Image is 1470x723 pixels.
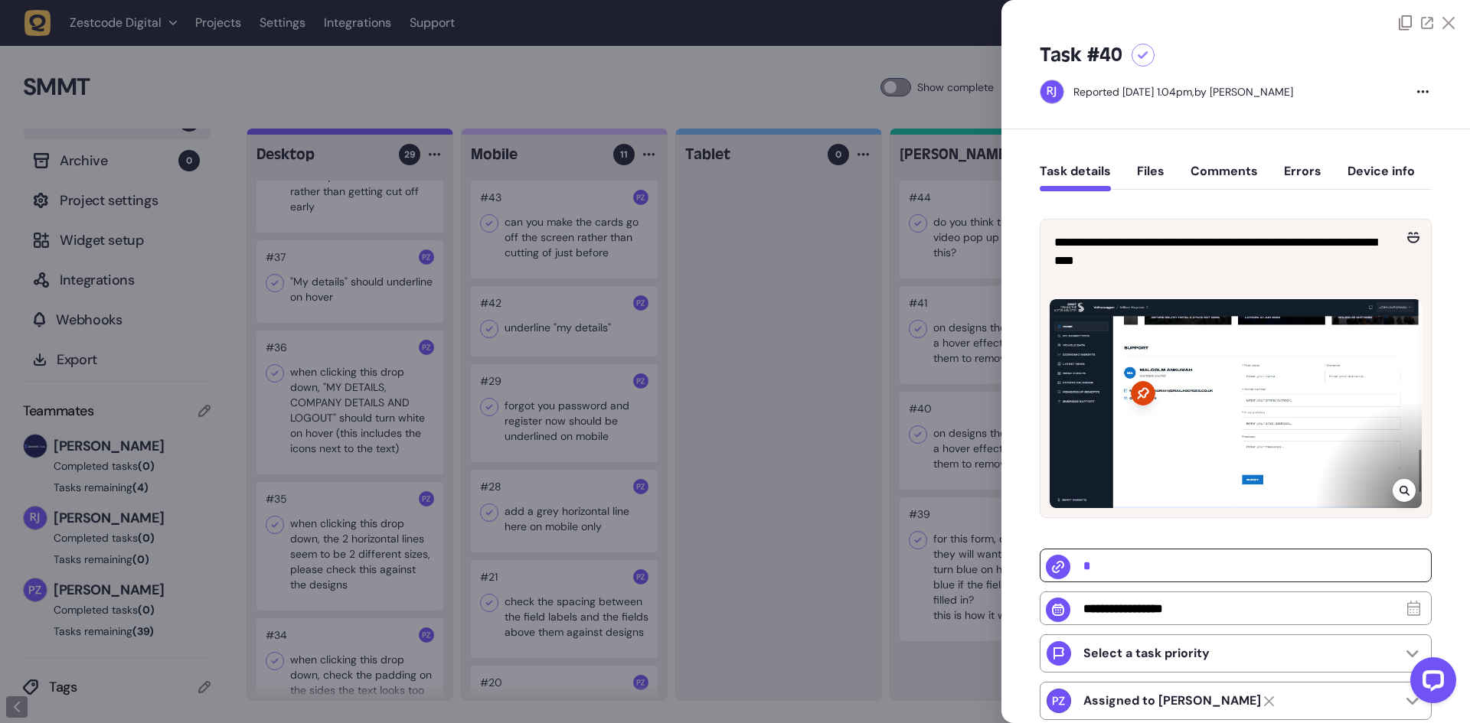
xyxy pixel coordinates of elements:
iframe: LiveChat chat widget [1398,651,1462,715]
div: by [PERSON_NAME] [1073,84,1293,99]
button: Comments [1191,164,1258,191]
strong: Paris Zisis [1083,693,1261,708]
h5: Task #40 [1040,43,1122,67]
button: Device info [1347,164,1415,191]
p: Select a task priority [1083,646,1210,661]
button: Task details [1040,164,1111,191]
img: Riki-leigh Jones [1040,80,1063,103]
button: Errors [1284,164,1321,191]
div: Reported [DATE] 1.04pm, [1073,85,1194,99]
button: Files [1137,164,1165,191]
